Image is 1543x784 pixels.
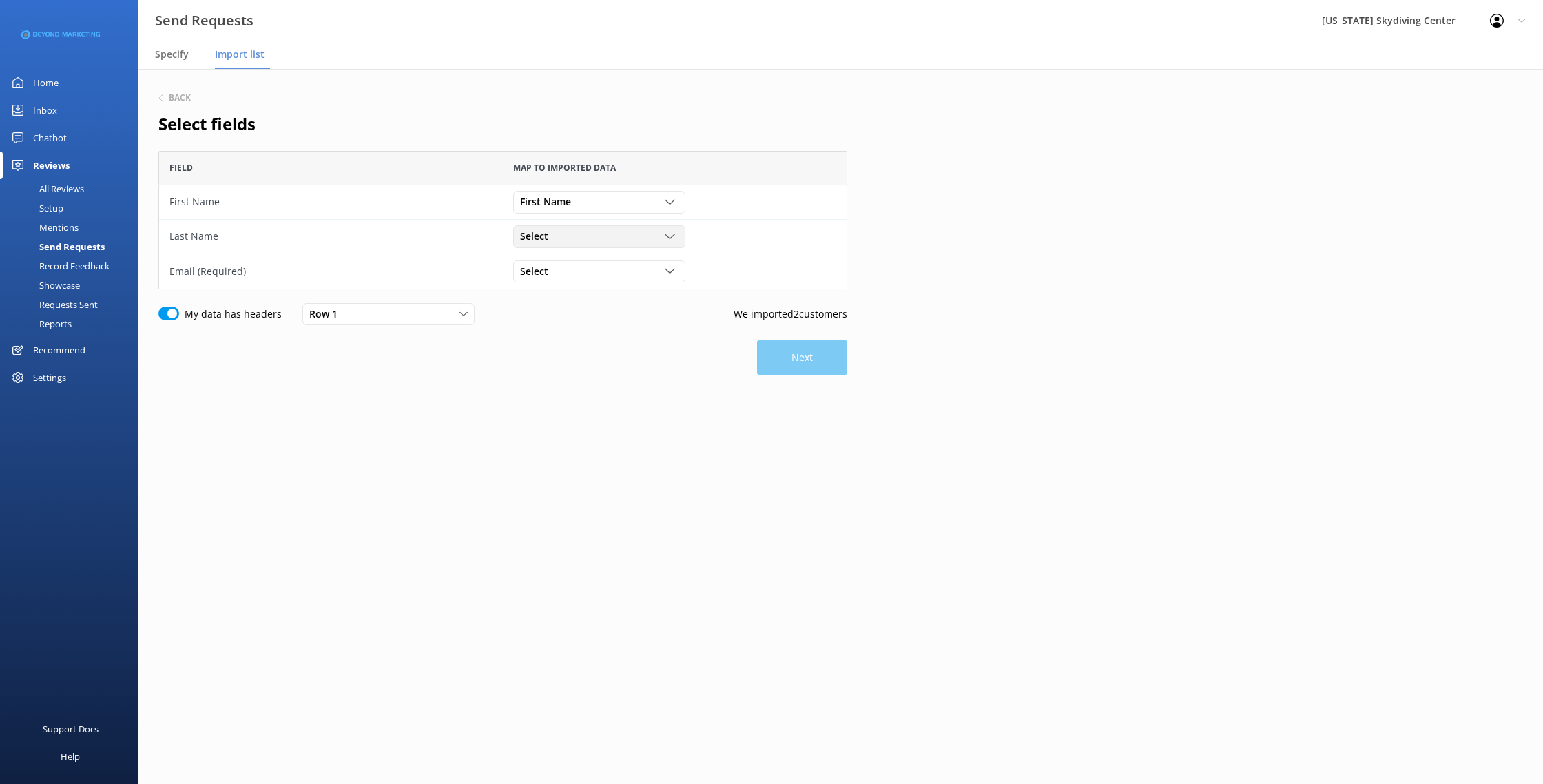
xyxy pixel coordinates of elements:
[520,229,557,244] span: Select
[21,23,100,46] img: 3-1676954853.png
[520,194,579,209] span: First Name
[8,218,138,237] a: Mentions
[8,237,105,256] div: Send Requests
[8,179,138,198] a: All Reviews
[8,276,80,295] div: Showcase
[8,314,72,333] div: Reports
[169,194,493,209] div: First Name
[734,307,847,322] p: We imported 2 customers
[158,185,847,289] div: grid
[8,179,84,198] div: All Reviews
[169,161,193,174] span: Field
[8,295,98,314] div: Requests Sent
[8,256,138,276] a: Record Feedback
[8,295,138,314] a: Requests Sent
[169,229,493,244] div: Last Name
[155,48,189,61] span: Specify
[309,307,346,322] span: Row 1
[8,314,138,333] a: Reports
[8,256,110,276] div: Record Feedback
[158,111,847,137] h2: Select fields
[513,161,616,174] span: Map to imported data
[8,198,138,218] a: Setup
[33,364,66,391] div: Settings
[8,237,138,256] a: Send Requests
[33,69,59,96] div: Home
[215,48,265,61] span: Import list
[169,264,493,279] div: Email (Required)
[33,124,67,152] div: Chatbot
[33,336,85,364] div: Recommend
[33,152,70,179] div: Reviews
[8,218,79,237] div: Mentions
[43,715,99,743] div: Support Docs
[520,264,557,279] span: Select
[185,307,282,322] label: My data has headers
[158,94,191,102] button: Back
[8,276,138,295] a: Showcase
[155,10,253,32] h3: Send Requests
[33,96,57,124] div: Inbox
[169,94,191,102] h6: Back
[61,743,80,770] div: Help
[8,198,63,218] div: Setup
